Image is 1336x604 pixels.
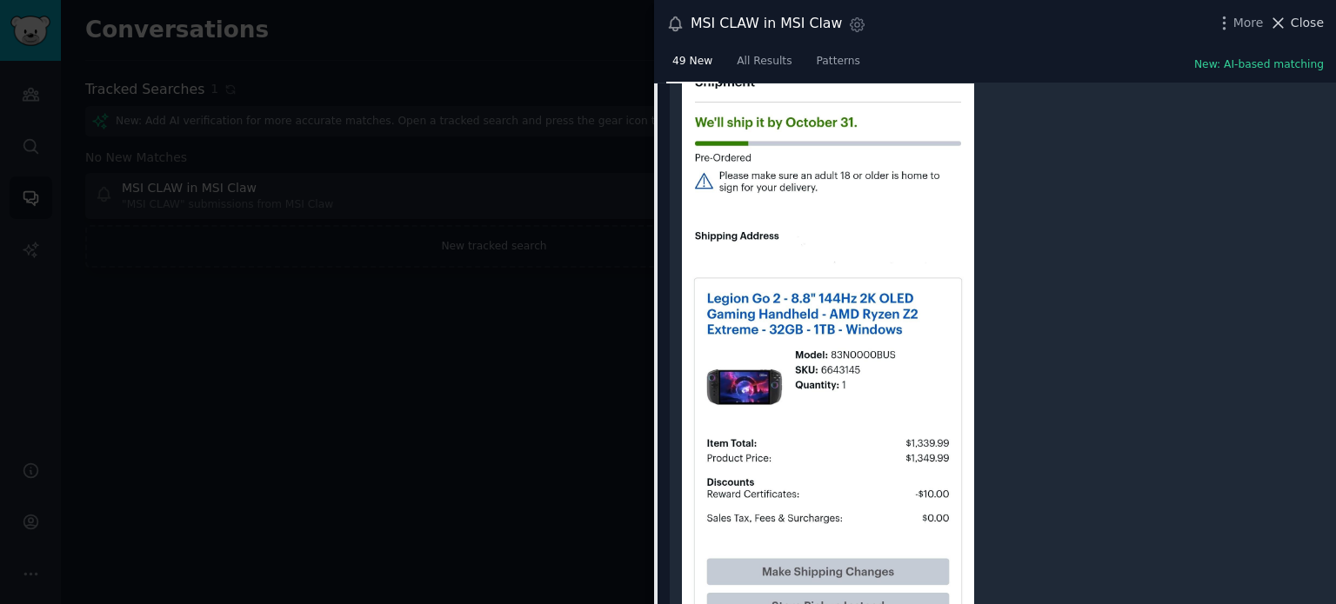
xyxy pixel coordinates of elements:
[731,48,798,83] a: All Results
[1269,14,1324,32] button: Close
[672,54,712,70] span: 49 New
[691,13,842,35] div: MSI CLAW in MSI Claw
[1291,14,1324,32] span: Close
[811,48,866,83] a: Patterns
[1215,14,1264,32] button: More
[737,54,792,70] span: All Results
[1233,14,1264,32] span: More
[666,48,718,83] a: 49 New
[817,54,860,70] span: Patterns
[1194,57,1324,73] button: New: AI-based matching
